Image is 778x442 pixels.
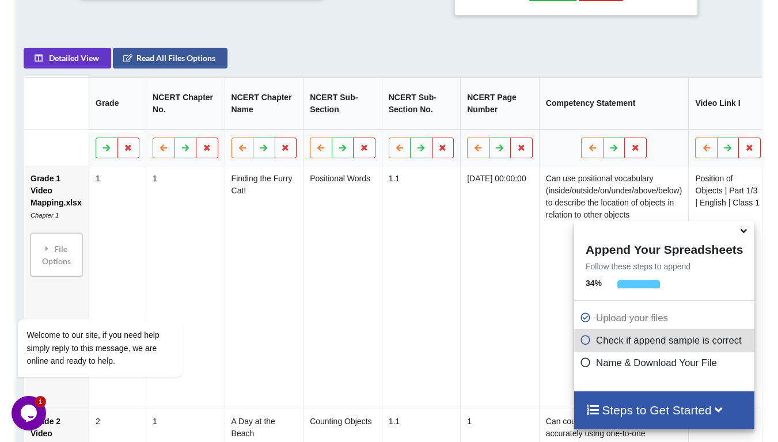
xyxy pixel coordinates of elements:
button: Read All Files Options [113,48,227,68]
th: NCERT Page Number [460,77,539,129]
td: Can use positional vocabulary (inside/outside/on/under/above/below) to describe the location of o... [539,166,689,409]
td: Finding the Furry Cat! [225,166,303,409]
td: Grade 1 Video Mapping.xlsx [24,166,89,409]
b: 34 % [586,279,602,288]
th: NCERT Chapter No. [146,77,225,129]
td: Position of Objects | Part 1/3 | English | Class 1 [688,166,767,409]
iframe: chat widget [12,215,219,390]
button: Detailed View [24,48,111,68]
th: NCERT Chapter Name [225,77,303,129]
td: [DATE] 00:00:00 [460,166,539,409]
iframe: chat widget [12,396,48,430]
h4: Steps to Get Started [586,403,743,417]
h4: Append Your Spreadsheets [574,239,754,257]
i: Chapter 1 [31,212,59,219]
th: NCERT Sub-Section No. [382,77,461,129]
p: Check if append sample is correct [580,333,752,348]
td: 1.1 [382,166,461,409]
p: Upload your files [580,311,752,325]
th: Video Link I [688,77,767,129]
th: Grade [89,77,146,129]
td: 1 [146,166,225,409]
th: NCERT Sub-Section [303,77,382,129]
td: Positional Words [303,166,382,409]
p: Name & Download Your File [580,356,752,370]
th: Competency Statement [539,77,689,129]
p: Follow these steps to append [574,261,754,272]
td: 1 [89,166,146,409]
